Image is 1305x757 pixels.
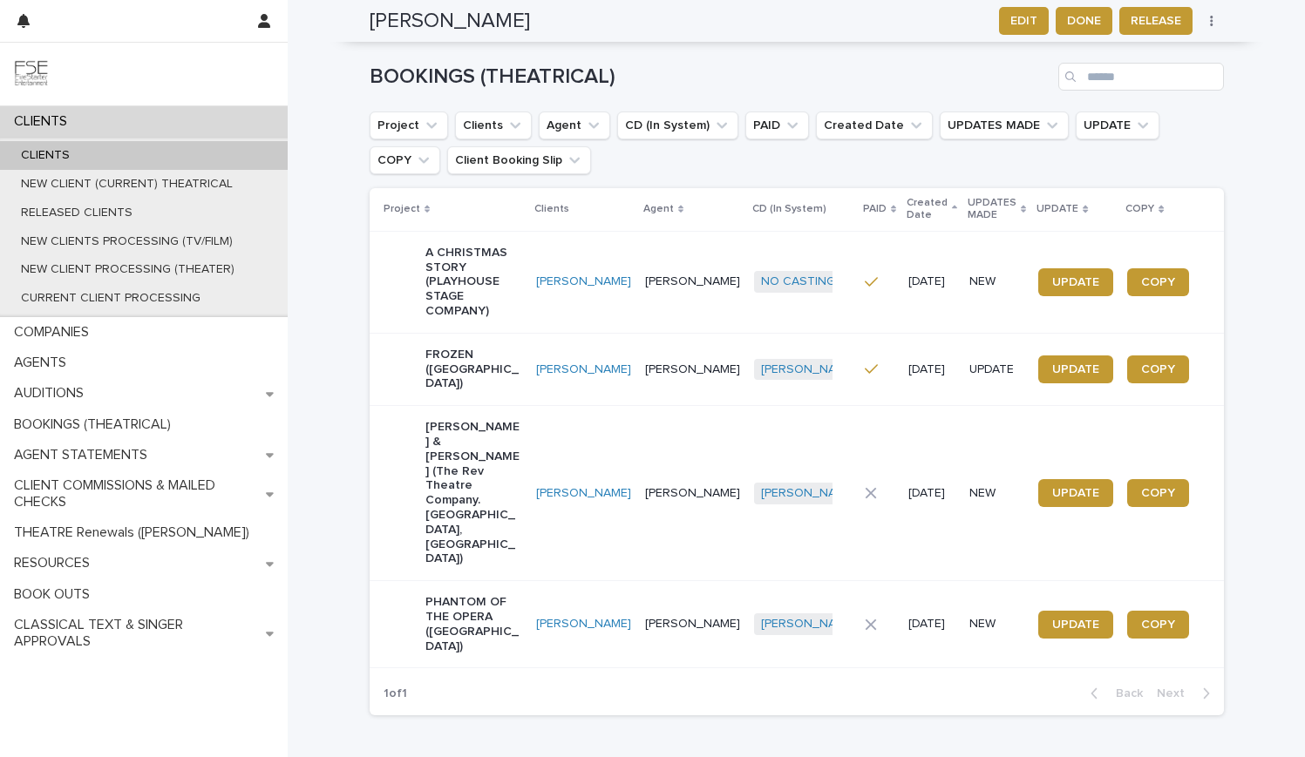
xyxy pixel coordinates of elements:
p: NEW CLIENTS PROCESSING (TV/FILM) [7,234,247,249]
p: [PERSON_NAME] [645,486,740,501]
p: THEATRE Renewals ([PERSON_NAME]) [7,524,263,541]
button: UPDATE [1076,112,1159,139]
tr: A CHRISTMAS STORY (PLAYHOUSE STAGE COMPANY)[PERSON_NAME] [PERSON_NAME]NO CASTING DIRECTOR (See Be... [370,231,1232,333]
tr: [PERSON_NAME] & [PERSON_NAME] (The Rev Theatre Company. [GEOGRAPHIC_DATA], [GEOGRAPHIC_DATA])[PER... [370,406,1232,581]
p: AGENTS [7,355,80,371]
p: CLIENT COMMISSIONS & MAILED CHECKS [7,477,266,510]
p: UPDATE [969,362,1024,377]
p: RESOURCES [7,555,104,571]
p: NEW [969,486,1024,501]
p: BOOKINGS (THEATRICAL) [7,416,185,433]
p: NEW CLIENT (CURRENT) THEATRICAL [7,177,247,192]
input: Search [1058,63,1224,91]
a: [PERSON_NAME] [536,486,631,501]
p: CLIENTS [7,113,81,130]
p: BOOK OUTS [7,586,104,603]
button: Client Booking Slip [447,146,591,174]
p: [PERSON_NAME] & [PERSON_NAME] (The Rev Theatre Company. [GEOGRAPHIC_DATA], [GEOGRAPHIC_DATA]) [425,420,522,566]
p: [PERSON_NAME] [645,362,740,377]
button: Clients [455,112,532,139]
p: RELEASED CLIENTS [7,206,146,220]
a: COPY [1127,268,1189,296]
p: COPY [1125,199,1154,219]
p: AUDITIONS [7,385,98,402]
a: [PERSON_NAME] [761,362,856,377]
p: [PERSON_NAME] [645,617,740,632]
button: DONE [1056,7,1112,35]
tr: PHANTOM OF THE OPERA ([GEOGRAPHIC_DATA])[PERSON_NAME] [PERSON_NAME][PERSON_NAME] [DATE]NEWUPDATECOPY [370,581,1232,668]
p: A CHRISTMAS STORY (PLAYHOUSE STAGE COMPANY) [425,246,522,319]
p: [DATE] [908,617,955,632]
a: [PERSON_NAME] [536,362,631,377]
p: [DATE] [908,274,955,289]
p: COMPANIES [7,324,103,341]
a: [PERSON_NAME] [536,274,631,289]
p: PHANTOM OF THE OPERA ([GEOGRAPHIC_DATA]) [425,595,522,653]
button: Agent [539,112,610,139]
a: [PERSON_NAME] [761,617,856,632]
a: COPY [1127,611,1189,639]
button: RELEASE [1119,7,1193,35]
button: Created Date [816,112,933,139]
p: CD (In System) [752,199,826,219]
button: Project [370,112,448,139]
p: [PERSON_NAME] [645,274,740,289]
p: CURRENT CLIENT PROCESSING [7,291,214,306]
a: UPDATE [1038,479,1113,507]
a: [PERSON_NAME] [536,617,631,632]
p: CLIENTS [7,148,84,163]
span: COPY [1141,363,1175,375]
img: 9JgRvJ3ETPGCJDhvPVA5 [14,57,49,91]
button: UPDATES MADE [940,112,1069,139]
p: UPDATE [1037,199,1078,219]
tr: FROZEN ([GEOGRAPHIC_DATA])[PERSON_NAME] [PERSON_NAME][PERSON_NAME] [DATE]UPDATEUPDATECOPY [370,333,1232,405]
p: Clients [534,199,569,219]
a: [PERSON_NAME] [761,486,856,501]
span: Next [1157,687,1195,700]
span: Back [1105,687,1143,700]
span: COPY [1141,618,1175,631]
button: COPY [370,146,440,174]
span: UPDATE [1052,618,1099,631]
h1: BOOKINGS (THEATRICAL) [370,64,1051,90]
button: EDIT [999,7,1049,35]
p: UPDATES MADE [968,193,1016,226]
span: RELEASE [1131,12,1181,30]
span: UPDATE [1052,363,1099,375]
button: PAID [745,112,809,139]
p: PAID [863,199,887,219]
button: CD (In System) [617,112,738,139]
a: UPDATE [1038,268,1113,296]
p: 1 of 1 [370,673,421,715]
a: UPDATE [1038,355,1113,383]
h2: [PERSON_NAME] [370,9,530,34]
p: Agent [643,199,674,219]
p: AGENT STATEMENTS [7,447,161,463]
span: COPY [1141,276,1175,288]
button: Next [1150,686,1224,701]
button: Back [1077,686,1150,701]
span: UPDATE [1052,276,1099,288]
span: UPDATE [1052,487,1099,499]
a: COPY [1127,355,1189,383]
p: NEW CLIENT PROCESSING (THEATER) [7,262,248,277]
p: Project [384,199,420,219]
p: NEW [969,274,1024,289]
p: CLASSICAL TEXT & SINGER APPROVALS [7,617,266,650]
a: UPDATE [1038,611,1113,639]
p: [DATE] [908,362,955,377]
p: [DATE] [908,486,955,501]
span: EDIT [1010,12,1037,30]
p: NEW [969,617,1024,632]
a: COPY [1127,479,1189,507]
span: COPY [1141,487,1175,499]
span: DONE [1067,12,1101,30]
p: Created Date [907,193,948,226]
p: FROZEN ([GEOGRAPHIC_DATA]) [425,348,522,391]
a: NO CASTING DIRECTOR (See Below) [761,274,971,289]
